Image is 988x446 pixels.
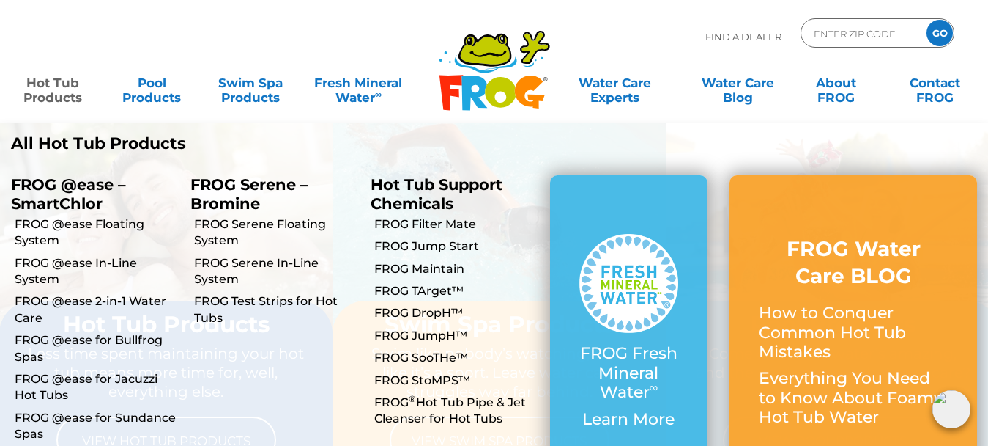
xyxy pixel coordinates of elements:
[194,293,359,326] a: FROG Test Strips for Hot Tubs
[759,235,948,289] h3: FROG Water Care BLOG
[812,23,911,44] input: Zip Code Form
[374,261,539,277] a: FROG Maintain
[15,332,179,365] a: FROG @ease for Bullfrog Spas
[311,68,406,98] a: Fresh MineralWater∞
[11,175,168,212] p: FROG @ease – SmartChlor
[896,68,973,98] a: ContactFROG
[15,293,179,326] a: FROG @ease 2-in-1 Water Care
[374,350,539,366] a: FROG SooTHe™
[15,216,179,249] a: FROG @ease Floating System
[374,216,539,233] a: FROG Filter Mate
[374,328,539,344] a: FROG JumpH™
[374,305,539,321] a: FROG DropH™
[371,175,502,212] a: Hot Tub Support Chemicals
[579,410,678,429] p: Learn More
[15,410,179,443] a: FROG @ease for Sundance Spas
[705,18,781,55] p: Find A Dealer
[212,68,289,98] a: Swim SpaProducts
[375,89,382,100] sup: ∞
[15,68,92,98] a: Hot TubProducts
[553,68,677,98] a: Water CareExperts
[798,68,875,98] a: AboutFROG
[759,235,948,434] a: FROG Water Care BLOG How to Conquer Common Hot Tub Mistakes Everything You Need to Know About Foa...
[374,238,539,255] a: FROG Jump Start
[15,255,179,288] a: FROG @ease In-Line System
[374,283,539,299] a: FROG TArget™
[926,20,953,46] input: GO
[759,304,948,362] p: How to Conquer Common Hot Tub Mistakes
[194,216,359,249] a: FROG Serene Floating System
[11,134,483,153] a: All Hot Tub Products
[15,371,179,404] a: FROG @ease for Jacuzzi Hot Tubs
[409,393,416,404] sup: ®
[650,380,658,395] sup: ∞
[374,373,539,389] a: FROG StoMPS™
[699,68,776,98] a: Water CareBlog
[932,390,970,428] img: openIcon
[190,175,348,212] p: FROG Serene – Bromine
[374,395,539,428] a: FROG®Hot Tub Pipe & Jet Cleanser for Hot Tubs
[579,234,678,436] a: FROG Fresh Mineral Water∞ Learn More
[759,369,948,427] p: Everything You Need to Know About Foamy Hot Tub Water
[579,344,678,402] p: FROG Fresh Mineral Water
[194,255,359,288] a: FROG Serene In-Line System
[114,68,190,98] a: PoolProducts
